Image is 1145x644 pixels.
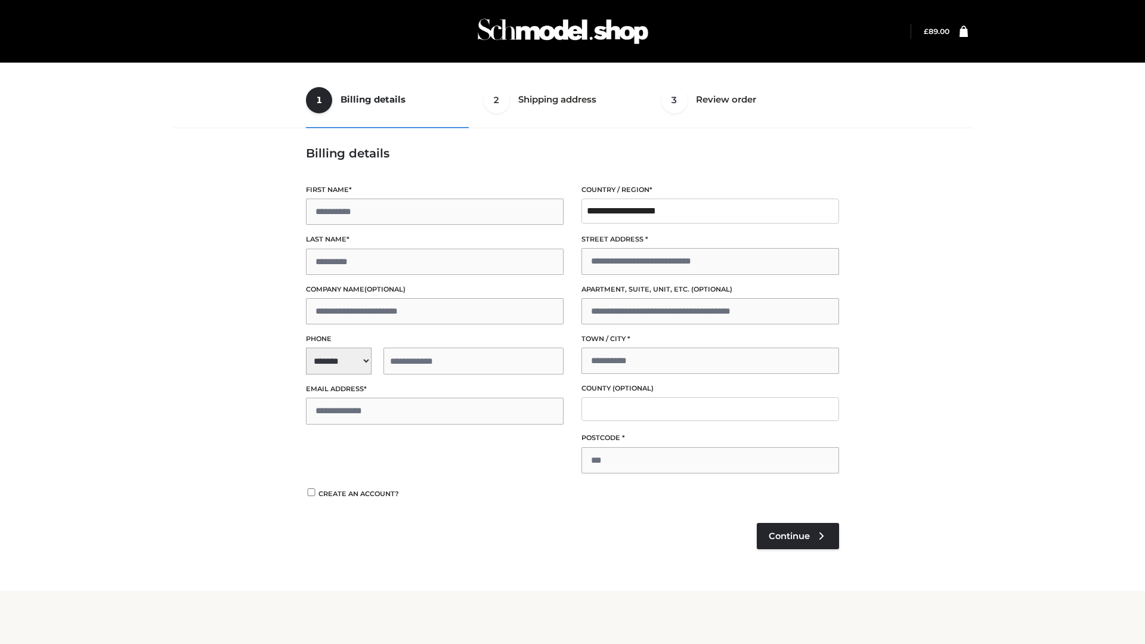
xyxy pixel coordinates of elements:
[306,184,564,196] label: First name
[306,146,839,160] h3: Billing details
[306,284,564,295] label: Company name
[581,284,839,295] label: Apartment, suite, unit, etc.
[924,27,949,36] bdi: 89.00
[474,8,652,55] img: Schmodel Admin 964
[612,384,654,392] span: (optional)
[581,333,839,345] label: Town / City
[924,27,929,36] span: £
[306,333,564,345] label: Phone
[581,432,839,444] label: Postcode
[581,234,839,245] label: Street address
[691,285,732,293] span: (optional)
[769,531,810,541] span: Continue
[924,27,949,36] a: £89.00
[306,488,317,496] input: Create an account?
[364,285,406,293] span: (optional)
[581,184,839,196] label: Country / Region
[318,490,399,498] span: Create an account?
[757,523,839,549] a: Continue
[306,383,564,395] label: Email address
[306,234,564,245] label: Last name
[581,383,839,394] label: County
